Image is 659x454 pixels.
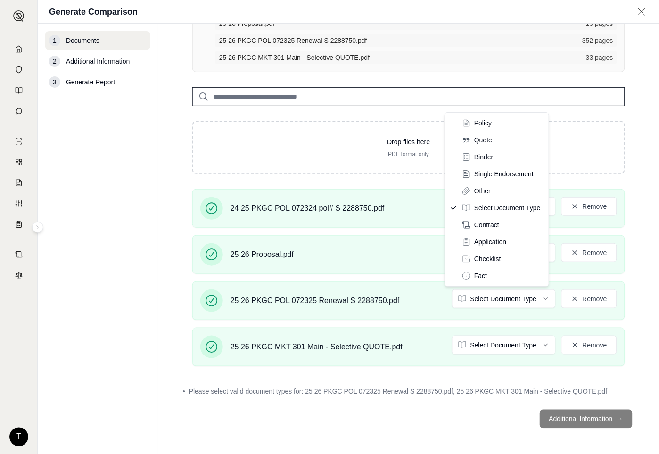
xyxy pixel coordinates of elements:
[474,220,499,230] span: Contract
[474,271,487,281] span: Fact
[474,237,507,247] span: Application
[474,118,492,128] span: Policy
[474,186,491,196] span: Other
[474,254,501,264] span: Checklist
[474,152,493,162] span: Binder
[474,169,534,179] span: Single Endorsement
[474,203,541,213] span: Select Document Type
[474,135,492,145] span: Quote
